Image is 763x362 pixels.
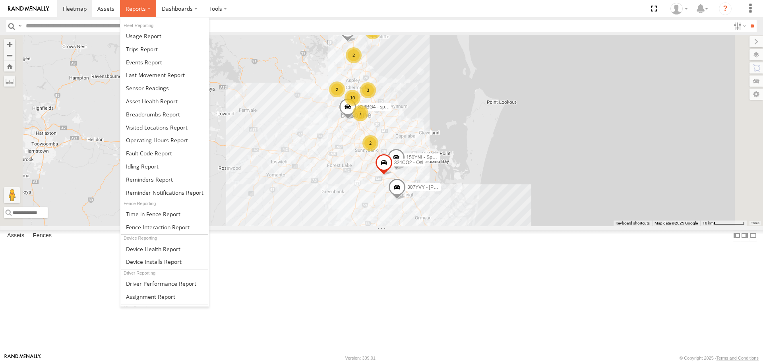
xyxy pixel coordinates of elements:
a: Fault Code Report [120,147,209,160]
label: Assets [3,230,28,242]
label: Fences [29,230,56,242]
label: Map Settings [749,89,763,100]
button: Drag Pegman onto the map to open Street View [4,187,20,203]
button: Keyboard shortcuts [616,221,650,226]
span: 818BG4 - spare [358,105,392,110]
div: 2 [346,47,362,63]
button: Zoom out [4,50,15,61]
a: Idling Report [120,160,209,173]
a: Assignment Report [120,290,209,303]
button: Map Scale: 10 km per 74 pixels [700,221,747,226]
a: Asset Health Report [120,95,209,108]
a: Device Installs Report [120,255,209,268]
div: 3 [360,82,376,98]
span: 150YNI - Spare in repairs [407,155,460,160]
a: Time in Fences Report [120,207,209,221]
button: Zoom Home [4,61,15,72]
span: 324CO2 - Osi [394,160,423,166]
div: 2 [329,81,345,97]
a: Service Reminder Notifications Report [120,186,209,199]
span: 307YVY - [PERSON_NAME] [407,184,468,190]
span: 10 km [703,221,714,225]
a: Breadcrumbs Report [120,108,209,121]
div: Version: 309.01 [345,356,376,360]
a: Last Movement Report [120,68,209,81]
a: Visited Locations Report [120,121,209,134]
label: Dock Summary Table to the Right [741,230,749,242]
a: Terms and Conditions [717,356,759,360]
a: Driver Performance Report [120,277,209,290]
a: Trips Report [120,43,209,56]
div: 2 [362,135,378,151]
label: Search Query [17,20,23,32]
div: Aaron Cluff [668,3,691,15]
a: Usage Report [120,29,209,43]
img: rand-logo.svg [8,6,49,12]
a: Full Events Report [120,56,209,69]
a: Reminders Report [120,173,209,186]
label: Measure [4,75,15,87]
a: Sensor Readings [120,81,209,95]
div: © Copyright 2025 - [680,356,759,360]
label: Dock Summary Table to the Left [733,230,741,242]
button: Zoom in [4,39,15,50]
a: Visit our Website [4,354,41,362]
a: Device Health Report [120,242,209,256]
a: Asset Operating Hours Report [120,134,209,147]
div: 10 [345,90,360,106]
label: Search Filter Options [730,20,748,32]
label: Hide Summary Table [749,230,757,242]
div: 7 [352,105,368,121]
a: Terms (opens in new tab) [751,221,759,225]
a: Fence Interaction Report [120,221,209,234]
i: ? [719,2,732,15]
span: Map data ©2025 Google [655,221,698,225]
